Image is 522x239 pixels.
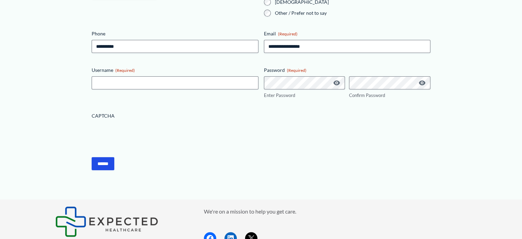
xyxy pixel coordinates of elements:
[264,67,306,74] legend: Password
[92,122,196,149] iframe: reCAPTCHA
[204,206,467,217] p: We're on a mission to help you get care.
[333,79,341,87] button: Show Password
[55,206,187,237] aside: Footer Widget 1
[55,206,158,237] img: Expected Healthcare Logo - side, dark font, small
[264,30,430,37] label: Email
[92,67,258,74] label: Username
[349,92,430,99] label: Confirm Password
[264,92,345,99] label: Enter Password
[418,79,426,87] button: Show Password
[92,30,258,37] label: Phone
[115,68,135,73] span: (Required)
[92,112,430,119] label: CAPTCHA
[275,10,430,17] label: Other / Prefer not to say
[287,68,306,73] span: (Required)
[278,31,298,36] span: (Required)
